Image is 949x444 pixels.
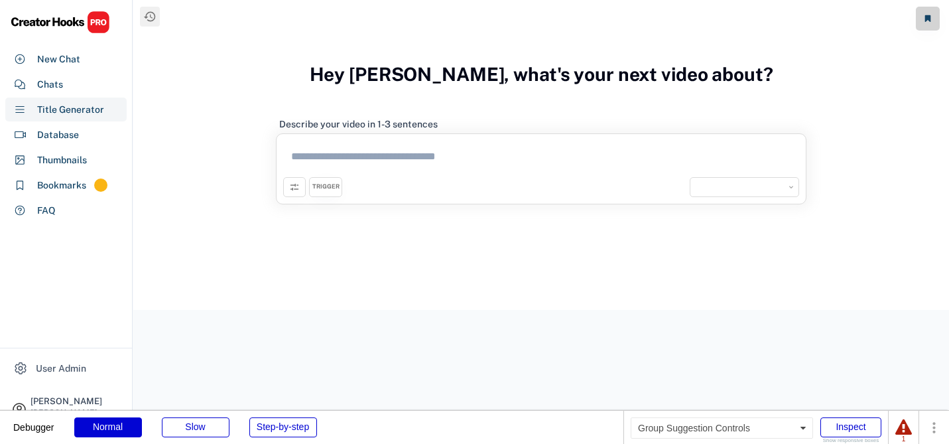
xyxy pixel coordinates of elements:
[11,11,110,34] img: CHPRO%20Logo.svg
[37,128,79,142] div: Database
[37,78,63,92] div: Chats
[162,417,229,437] div: Slow
[31,397,121,406] div: [PERSON_NAME]
[694,181,706,193] img: yH5BAEAAAAALAAAAAABAAEAAAIBRAA7
[820,417,881,437] div: Inspect
[37,103,104,117] div: Title Generator
[37,153,87,167] div: Thumbnails
[37,52,80,66] div: New Chat
[310,49,773,100] h3: Hey [PERSON_NAME], what's your next video about?
[13,411,54,432] div: Debugger
[895,436,912,443] div: 1
[74,417,142,437] div: Normal
[279,118,438,130] div: Describe your video in 1-3 sentences
[820,438,881,443] div: Show responsive boxes
[631,417,813,439] div: Group Suggestion Controls
[37,204,56,218] div: FAQ
[36,362,86,376] div: User Admin
[31,409,121,433] div: [PERSON_NAME][EMAIL_ADDRESS][DOMAIN_NAME]
[312,183,340,191] div: TRIGGER
[37,179,86,192] div: Bookmarks
[249,417,317,437] div: Step-by-step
